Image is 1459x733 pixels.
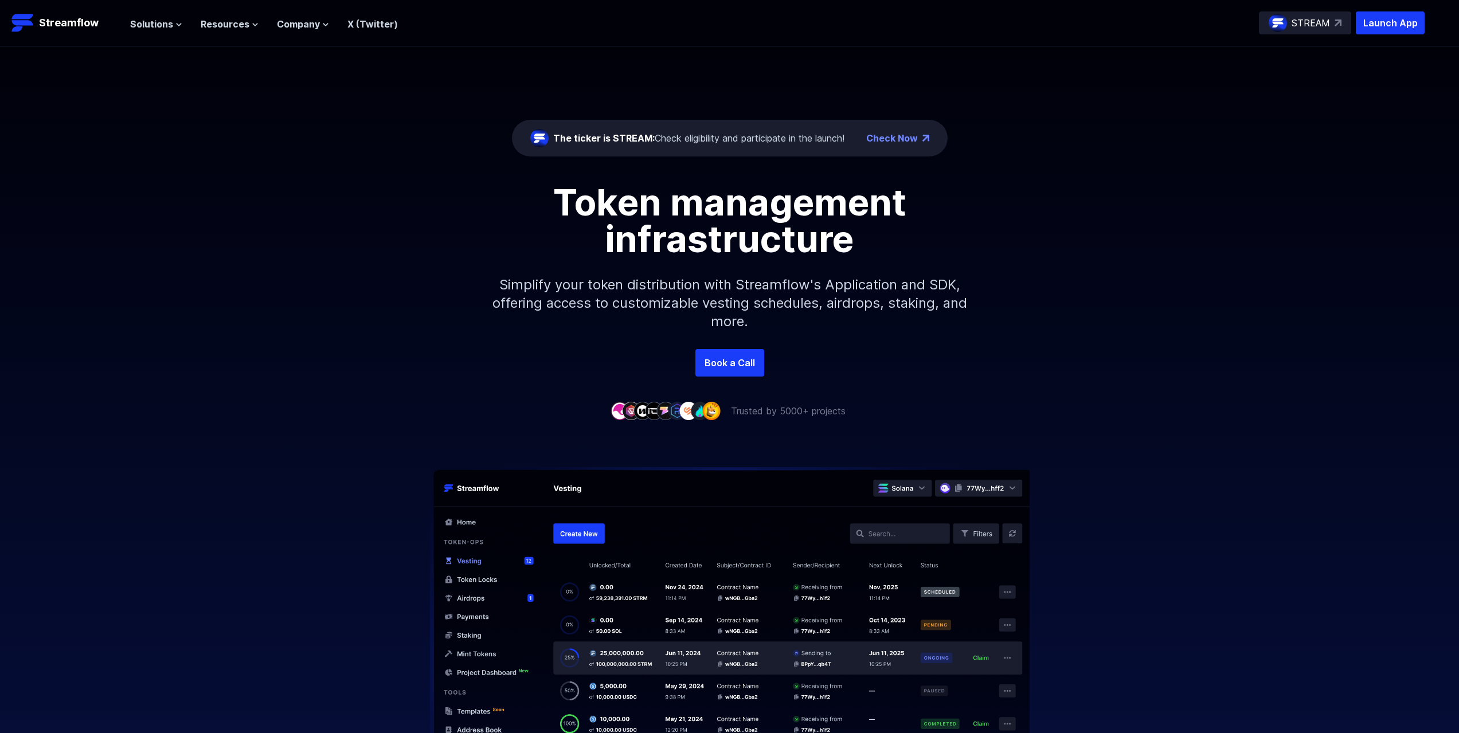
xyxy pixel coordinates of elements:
p: Trusted by 5000+ projects [731,404,846,418]
p: Streamflow [39,15,99,31]
img: company-9 [702,402,721,420]
button: Company [277,17,329,31]
img: company-4 [645,402,663,420]
button: Resources [201,17,259,31]
img: Streamflow Logo [11,11,34,34]
img: company-7 [679,402,698,420]
img: company-2 [622,402,640,420]
p: Simplify your token distribution with Streamflow's Application and SDK, offering access to custom... [483,257,976,349]
a: Check Now [866,131,918,145]
img: company-6 [668,402,686,420]
span: Solutions [130,17,173,31]
h1: Token management infrastructure [472,184,988,257]
img: streamflow-logo-circle.png [530,129,549,147]
p: STREAM [1292,16,1330,30]
button: Launch App [1356,11,1425,34]
img: streamflow-logo-circle.png [1269,14,1287,32]
span: The ticker is STREAM: [553,132,655,144]
img: company-3 [633,402,652,420]
a: X (Twitter) [347,18,398,30]
img: top-right-arrow.png [922,135,929,142]
span: Resources [201,17,249,31]
button: Solutions [130,17,182,31]
img: top-right-arrow.svg [1335,19,1341,26]
a: STREAM [1259,11,1351,34]
a: Streamflow [11,11,119,34]
span: Company [277,17,320,31]
a: Book a Call [695,349,764,377]
img: company-8 [691,402,709,420]
img: company-5 [656,402,675,420]
div: Check eligibility and participate in the launch! [553,131,844,145]
img: company-1 [611,402,629,420]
